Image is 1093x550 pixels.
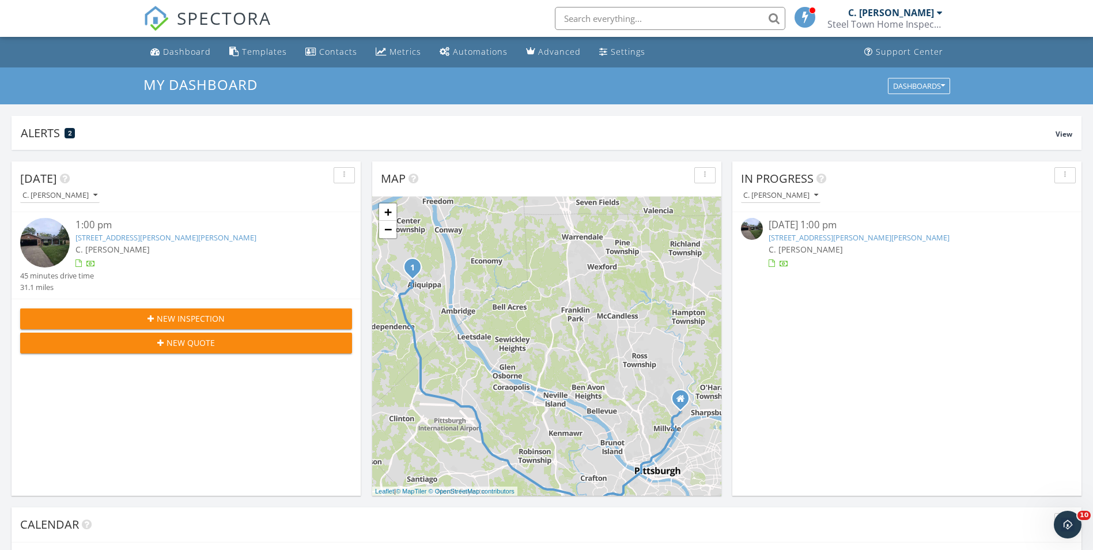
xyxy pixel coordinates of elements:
[75,232,256,243] a: [STREET_ADDRESS][PERSON_NAME][PERSON_NAME]
[435,42,512,63] a: Automations (Basic)
[20,333,352,353] button: New Quote
[381,171,406,186] span: Map
[741,218,763,240] img: 9485557%2Fcover_photos%2FU5IszuQrpIynSaR4QiPc%2Fsmall.jpg
[20,270,94,281] div: 45 minutes drive time
[743,191,818,199] div: C. [PERSON_NAME]
[410,264,415,272] i: 1
[301,42,362,63] a: Contacts
[413,267,419,274] div: 494 Angela Dr, Aliquippa, PA 15001
[453,46,508,57] div: Automations
[848,7,934,18] div: C. [PERSON_NAME]
[75,244,150,255] span: C. [PERSON_NAME]
[429,488,515,495] a: © OpenStreetMap contributors
[21,125,1056,141] div: Alerts
[146,42,215,63] a: Dashboard
[769,232,950,243] a: [STREET_ADDRESS][PERSON_NAME][PERSON_NAME]
[769,244,843,255] span: C. [PERSON_NAME]
[611,46,645,57] div: Settings
[876,46,943,57] div: Support Center
[20,282,94,293] div: 31.1 miles
[893,82,945,90] div: Dashboards
[396,488,427,495] a: © MapTiler
[379,204,396,221] a: Zoom in
[319,46,357,57] div: Contacts
[375,488,394,495] a: Leaflet
[389,46,421,57] div: Metrics
[143,16,271,40] a: SPECTORA
[20,517,79,532] span: Calendar
[20,218,352,293] a: 1:00 pm [STREET_ADDRESS][PERSON_NAME][PERSON_NAME] C. [PERSON_NAME] 45 minutes drive time 31.1 miles
[371,42,426,63] a: Metrics
[379,221,396,238] a: Zoom out
[177,6,271,30] span: SPECTORA
[827,18,943,30] div: Steel Town Home Inspections, LLC
[167,337,215,349] span: New Quote
[20,308,352,329] button: New Inspection
[143,6,169,31] img: The Best Home Inspection Software - Spectora
[22,191,97,199] div: C. [PERSON_NAME]
[888,78,950,94] button: Dashboards
[555,7,785,30] input: Search everything...
[68,129,72,137] span: 2
[1077,511,1091,520] span: 10
[741,171,814,186] span: In Progress
[20,188,100,204] button: C. [PERSON_NAME]
[20,171,57,186] span: [DATE]
[242,46,287,57] div: Templates
[1054,511,1081,538] iframe: Intercom live chat
[680,398,687,405] div: 202 Soose Rd, Pittsburgh, Pittsburgh PA 15209
[1056,129,1072,139] span: View
[225,42,292,63] a: Templates
[741,218,1073,269] a: [DATE] 1:00 pm [STREET_ADDRESS][PERSON_NAME][PERSON_NAME] C. [PERSON_NAME]
[741,188,820,204] button: C. [PERSON_NAME]
[595,42,650,63] a: Settings
[372,487,517,496] div: |
[143,75,258,94] span: My Dashboard
[860,42,948,63] a: Support Center
[163,46,211,57] div: Dashboard
[769,218,1045,232] div: [DATE] 1:00 pm
[538,46,581,57] div: Advanced
[75,218,324,232] div: 1:00 pm
[157,312,225,325] span: New Inspection
[521,42,585,63] a: Advanced
[20,218,70,268] img: 9485557%2Fcover_photos%2FU5IszuQrpIynSaR4QiPc%2Fsmall.jpg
